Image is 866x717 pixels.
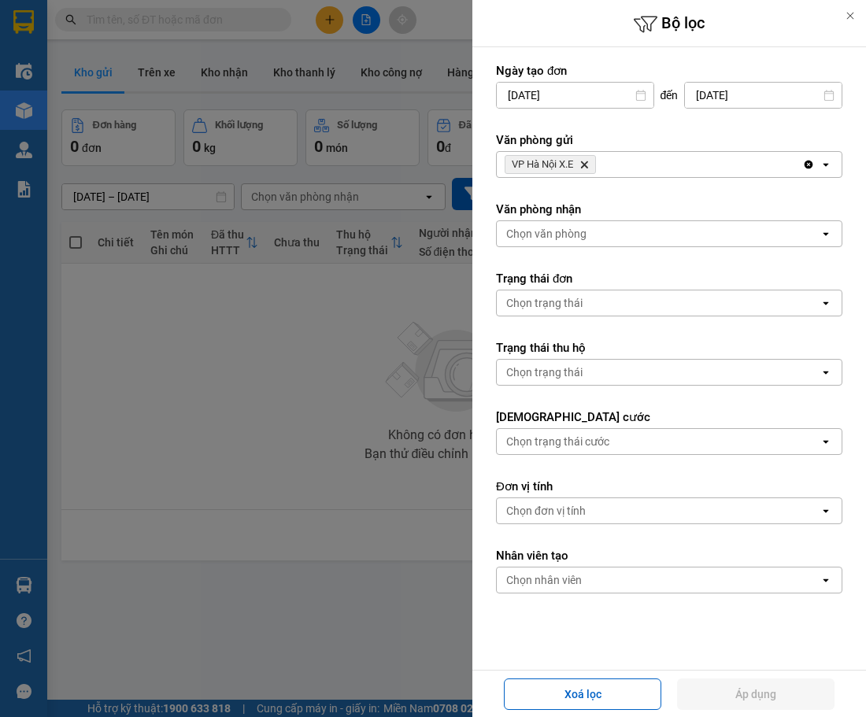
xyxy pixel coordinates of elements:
[496,479,842,494] label: Đơn vị tính
[802,158,815,171] svg: Clear all
[506,503,586,519] div: Chọn đơn vị tính
[820,366,832,379] svg: open
[506,364,583,380] div: Chọn trạng thái
[506,434,609,449] div: Chọn trạng thái cước
[820,158,832,171] svg: open
[505,155,596,174] span: VP Hà Nội X.E, close by backspace
[496,340,842,356] label: Trạng thái thu hộ
[506,295,583,311] div: Chọn trạng thái
[496,201,842,217] label: Văn phòng nhận
[820,227,832,240] svg: open
[496,548,842,564] label: Nhân viên tạo
[504,678,661,710] button: Xoá lọc
[677,678,835,710] button: Áp dụng
[496,271,842,286] label: Trạng thái đơn
[506,226,587,242] div: Chọn văn phòng
[820,574,832,586] svg: open
[496,63,842,79] label: Ngày tạo đơn
[599,157,601,172] input: Selected VP Hà Nội X.E.
[820,504,832,517] svg: open
[512,158,573,171] span: VP Hà Nội X.E
[820,297,832,309] svg: open
[496,409,842,425] label: [DEMOGRAPHIC_DATA] cước
[496,132,842,148] label: Văn phòng gửi
[579,160,589,169] svg: Delete
[685,83,842,108] input: Select a date.
[497,83,653,108] input: Select a date.
[820,435,832,448] svg: open
[506,572,582,588] div: Chọn nhân viên
[661,87,679,103] span: đến
[472,12,866,36] h6: Bộ lọc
